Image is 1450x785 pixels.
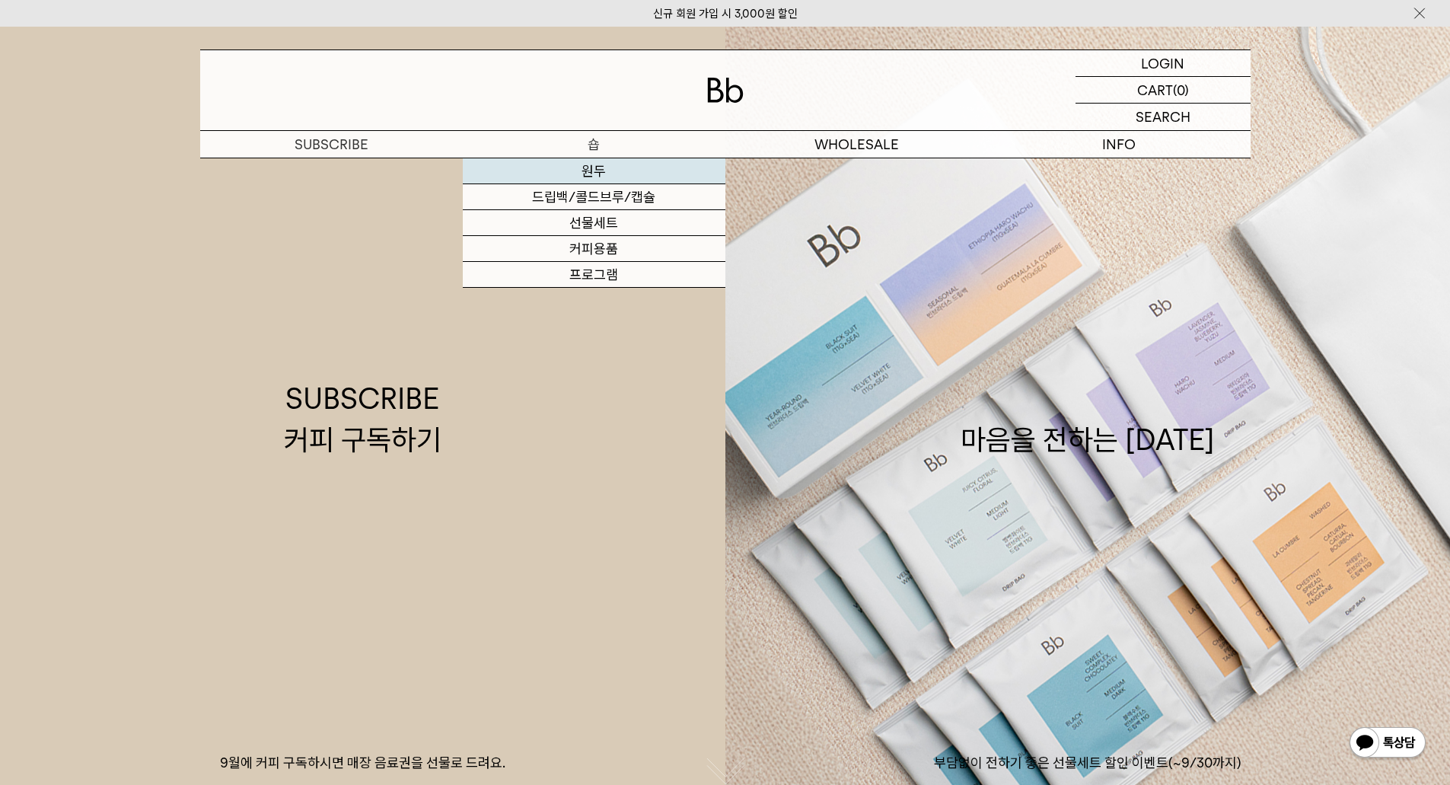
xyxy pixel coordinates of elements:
a: 커피용품 [463,236,725,262]
a: 드립백/콜드브루/캡슐 [463,184,725,210]
a: 선물세트 [463,210,725,236]
p: SEARCH [1136,104,1190,130]
a: 프로그램 [463,262,725,288]
p: LOGIN [1141,50,1184,76]
p: CART [1137,77,1173,103]
img: 카카오톡 채널 1:1 채팅 버튼 [1348,726,1427,762]
p: WHOLESALE [725,131,988,158]
a: CART (0) [1076,77,1251,104]
div: SUBSCRIBE 커피 구독하기 [284,378,441,459]
a: SUBSCRIBE [200,131,463,158]
div: 마음을 전하는 [DATE] [961,378,1215,459]
p: INFO [988,131,1251,158]
a: 숍 [463,131,725,158]
a: LOGIN [1076,50,1251,77]
p: (0) [1173,77,1189,103]
a: 신규 회원 가입 시 3,000원 할인 [653,7,798,21]
a: 원두 [463,158,725,184]
img: 로고 [707,78,744,103]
